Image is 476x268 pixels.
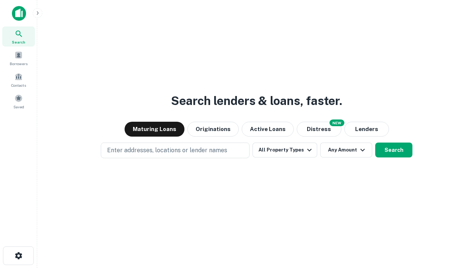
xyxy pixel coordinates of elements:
[10,61,28,67] span: Borrowers
[2,91,35,111] a: Saved
[12,6,26,21] img: capitalize-icon.png
[253,143,317,157] button: All Property Types
[11,82,26,88] span: Contacts
[187,122,239,137] button: Originations
[375,143,412,157] button: Search
[171,92,342,110] h3: Search lenders & loans, faster.
[125,122,184,137] button: Maturing Loans
[297,122,341,137] button: Search distressed loans with lien and other non-mortgage details.
[242,122,294,137] button: Active Loans
[2,48,35,68] a: Borrowers
[2,26,35,47] a: Search
[439,208,476,244] iframe: Chat Widget
[101,143,250,158] button: Enter addresses, locations or lender names
[107,146,227,155] p: Enter addresses, locations or lender names
[13,104,24,110] span: Saved
[2,70,35,90] a: Contacts
[320,143,372,157] button: Any Amount
[12,39,25,45] span: Search
[344,122,389,137] button: Lenders
[329,119,344,126] div: NEW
